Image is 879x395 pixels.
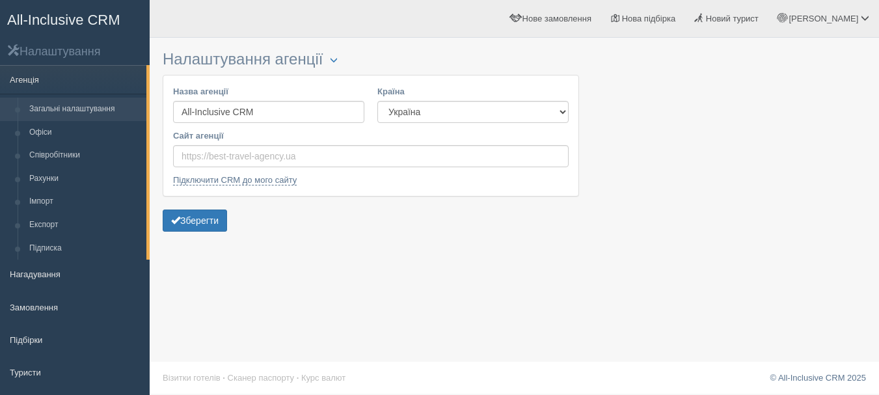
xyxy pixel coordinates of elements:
[163,210,227,232] button: Зберегти
[223,373,225,383] span: ·
[377,85,569,98] label: Країна
[23,213,146,237] a: Експорт
[173,175,297,185] a: Підключити CRM до мого сайту
[297,373,299,383] span: ·
[789,14,858,23] span: [PERSON_NAME]
[228,373,294,383] a: Сканер паспорту
[173,145,569,167] input: https://best-travel-agency.ua
[1,1,149,36] a: All-Inclusive CRM
[23,144,146,167] a: Співробітники
[7,12,120,28] span: All-Inclusive CRM
[622,14,676,23] span: Нова підбірка
[23,190,146,213] a: Імпорт
[163,51,579,68] h3: Налаштування агенції
[23,121,146,144] a: Офіси
[770,373,866,383] a: © All-Inclusive CRM 2025
[301,373,345,383] a: Курс валют
[23,237,146,260] a: Підписка
[23,167,146,191] a: Рахунки
[23,98,146,121] a: Загальні налаштування
[163,373,221,383] a: Візитки готелів
[522,14,591,23] span: Нове замовлення
[706,14,759,23] span: Новий турист
[173,129,569,142] label: Сайт агенції
[173,85,364,98] label: Назва агенції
